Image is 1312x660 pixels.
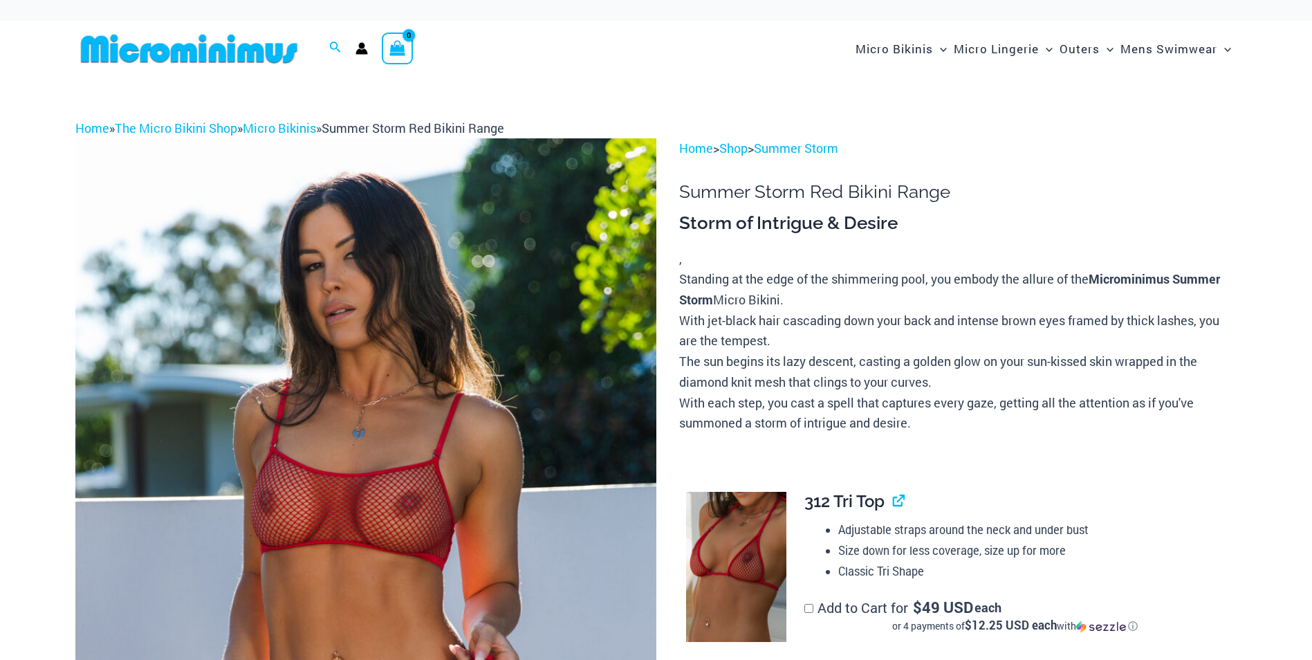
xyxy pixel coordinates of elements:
img: Sezzle [1076,621,1126,633]
a: Home [75,120,109,136]
img: Summer Storm Red 312 Tri Top [686,492,786,643]
span: Menu Toggle [1217,31,1231,66]
a: Home [679,140,713,156]
div: or 4 payments of$12.25 USD eachwithSezzle Click to learn more about Sezzle [804,619,1226,633]
li: Classic Tri Shape [838,561,1226,582]
a: The Micro Bikini Shop [115,120,237,136]
a: Mens SwimwearMenu ToggleMenu Toggle [1117,28,1235,70]
span: Menu Toggle [1100,31,1114,66]
span: Micro Lingerie [954,31,1039,66]
div: , [679,212,1237,434]
p: Standing at the edge of the shimmering pool, you embody the allure of the Micro Bikini. With jet-... [679,269,1237,434]
h1: Summer Storm Red Bikini Range [679,181,1237,203]
a: Account icon link [355,42,368,55]
span: » » » [75,120,504,136]
a: View Shopping Cart, empty [382,33,414,64]
span: Menu Toggle [933,31,947,66]
span: Outers [1060,31,1100,66]
a: Micro BikinisMenu ToggleMenu Toggle [852,28,950,70]
nav: Site Navigation [850,26,1237,72]
li: Adjustable straps around the neck and under bust [838,520,1226,540]
span: 312 Tri Top [804,491,885,511]
a: Micro Bikinis [243,120,316,136]
a: Search icon link [329,39,342,57]
span: each [974,601,1001,614]
span: Summer Storm Red Bikini Range [322,120,504,136]
span: Mens Swimwear [1120,31,1217,66]
p: > > [679,138,1237,159]
span: $ [913,597,922,617]
h3: Storm of Intrigue & Desire [679,212,1237,235]
label: Add to Cart for [804,598,1226,633]
img: MM SHOP LOGO FLAT [75,33,303,64]
span: $12.25 USD each [965,617,1057,633]
div: or 4 payments of with [804,619,1226,633]
span: 49 USD [913,601,973,614]
a: Micro LingerieMenu ToggleMenu Toggle [950,28,1056,70]
span: Micro Bikinis [856,31,933,66]
li: Size down for less coverage, size up for more [838,540,1226,561]
a: Summer Storm [754,140,838,156]
a: Shop [719,140,748,156]
input: Add to Cart for$49 USD eachor 4 payments of$12.25 USD eachwithSezzle Click to learn more about Se... [804,604,813,613]
span: Menu Toggle [1039,31,1053,66]
a: OutersMenu ToggleMenu Toggle [1056,28,1117,70]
